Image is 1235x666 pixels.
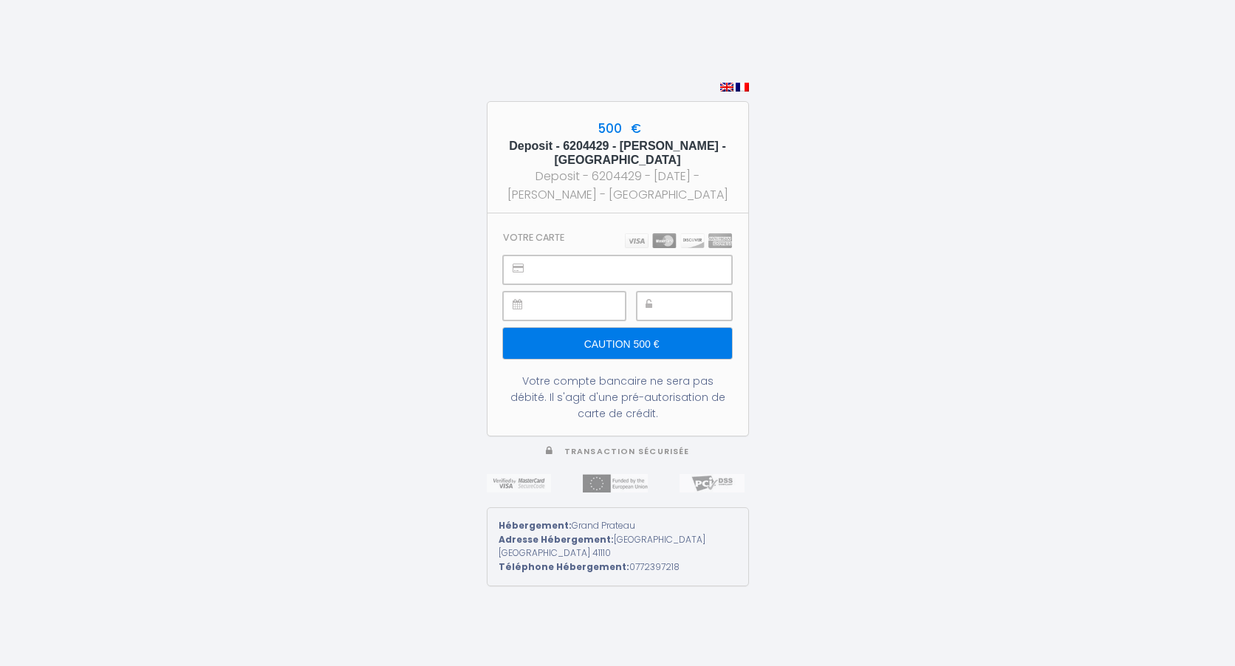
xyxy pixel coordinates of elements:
strong: Hébergement: [499,519,572,532]
div: 0772397218 [499,560,737,574]
img: fr.png [736,83,749,92]
span: Transaction sécurisée [564,446,689,457]
input: Caution 500 € [503,328,731,359]
strong: Téléphone Hébergement: [499,560,629,573]
div: Grand Prateau [499,519,737,533]
iframe: Cadre sécurisé pour la saisie de la date d'expiration [536,292,624,320]
iframe: Cadre sécurisé pour la saisie du code de sécurité CVC [670,292,731,320]
span: 500 € [594,120,641,137]
strong: Adresse Hébergement: [499,533,614,546]
div: Votre compte bancaire ne sera pas débité. Il s'agit d'une pré-autorisation de carte de crédit. [503,373,731,422]
div: [GEOGRAPHIC_DATA] [GEOGRAPHIC_DATA] 41110 [499,533,737,561]
iframe: Cadre sécurisé pour la saisie du numéro de carte [536,256,731,284]
img: carts.png [625,233,732,248]
div: Deposit - 6204429 - [DATE] - [PERSON_NAME] - [GEOGRAPHIC_DATA] [501,167,735,204]
h3: Votre carte [503,232,564,243]
h5: Deposit - 6204429 - [PERSON_NAME] - [GEOGRAPHIC_DATA] [501,139,735,167]
img: en.png [720,83,733,92]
